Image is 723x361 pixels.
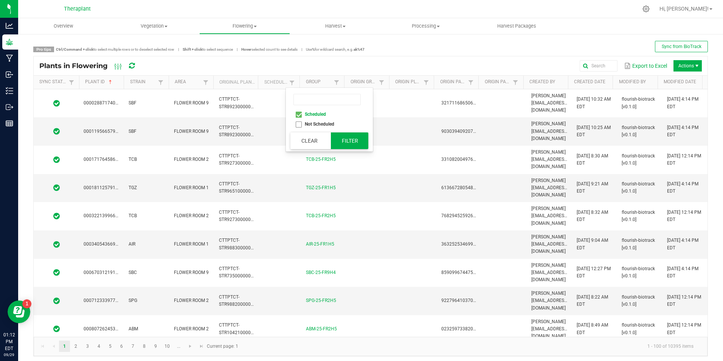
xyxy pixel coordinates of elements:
span: [DATE] 12:14 PM EDT [667,153,701,166]
span: ABM [129,326,138,331]
span: Theraplant [64,6,91,12]
a: Page 8 [139,341,150,352]
a: Flowering [199,18,290,34]
a: Modified DateSortable [664,79,700,85]
span: 6136672805487916 [441,185,484,190]
span: [DATE] 4:14 PM EDT [667,125,698,137]
span: FLOWER ROOM 9 [174,270,209,275]
span: Hi, [PERSON_NAME]! [659,6,709,12]
a: Page 1 [59,341,70,352]
a: Harvest Packages [471,18,562,34]
span: 3217116865064080 [441,100,484,106]
span: CTTPTCT-STR892300000008 [219,96,259,109]
a: TCB-25-FR2H5 [306,213,336,218]
a: Page 3 [82,341,93,352]
span: TCB [129,213,137,218]
inline-svg: Inventory [6,87,13,95]
span: [DATE] 4:14 PM EDT [667,96,698,109]
a: Overview [18,18,109,34]
span: flourish-biotrack [v0.1.0] [622,238,655,250]
a: Page 4 [93,341,104,352]
span: CTTPTCT-STR927300000022 [219,210,259,222]
a: GroupSortable [306,79,332,85]
span: In Sync [53,128,60,135]
span: CTTPTCT-STR988300000021 [219,238,259,250]
span: In Sync [53,325,60,333]
div: Manage settings [641,5,651,12]
span: 0001717645860029 [84,157,126,162]
a: Page 2 [70,341,81,352]
span: FLOWER ROOM 1 [174,185,209,190]
a: Page 7 [127,341,138,352]
kendo-pager-info: 1 - 100 of 10395 items [243,340,700,353]
th: Scheduled [258,76,299,89]
span: Overview [43,23,83,30]
a: Filter [422,78,431,87]
strong: ak%47 [354,47,365,51]
span: TGZ [129,185,137,190]
span: Processing [381,23,471,30]
span: 7682945259267696 [441,213,484,218]
a: Page 11 [173,341,184,352]
a: Origin Package IDSortable [440,79,467,85]
span: Harvest [290,23,380,30]
span: 9030394092078442 [441,129,484,134]
span: Vegetation [109,23,199,30]
a: Filter [67,78,76,87]
a: Filter [156,78,165,87]
span: AIR [129,241,135,247]
span: Flowering [200,23,290,30]
button: Sync from BioTrack [655,41,708,52]
div: Plants in Flowering [39,59,148,72]
a: Origin GroupSortable [351,79,377,85]
span: [DATE] 10:25 AM EDT [577,125,611,137]
button: Export to Excel [622,59,669,72]
a: SBC-25-FR9H4 [306,270,336,275]
strong: Shift + click [183,47,202,51]
a: Created BySortable [529,79,565,85]
li: Actions [673,60,702,72]
span: 0232597338201698 [441,326,484,331]
span: 8590996744756067 [441,270,484,275]
span: 0006703121919299 [84,270,126,275]
inline-svg: Manufacturing [6,54,13,62]
span: flourish-biotrack [v0.1.0] [622,266,655,279]
span: 0000288717404358 [84,100,126,106]
span: [PERSON_NAME][EMAIL_ADDRESS][DOMAIN_NAME] [531,93,568,113]
span: [DATE] 12:14 PM EDT [667,322,701,335]
span: FLOWER ROOM 9 [174,100,209,106]
a: Page 5 [105,341,116,352]
span: In Sync [53,184,60,191]
a: AIR-25-FR1H5 [306,241,334,247]
a: Filter [466,78,475,87]
span: In Sync [53,212,60,220]
span: CTTPTCT-STR988200000016 [219,294,259,307]
a: Go to the last page [196,341,207,352]
span: [DATE] 8:30 AM EDT [577,153,608,166]
a: Sync StatusSortable [39,79,67,85]
span: selected count to see details [241,47,298,51]
a: Origin Package Lot NumberSortable [485,79,511,85]
span: Go to the next page [187,343,193,349]
span: 0003405436698133 [84,241,126,247]
span: [DATE] 8:22 AM EDT [577,294,608,307]
kendo-pager: Current page: 1 [34,337,707,356]
span: [DATE] 12:14 PM EDT [667,210,701,222]
a: Filter [201,78,210,87]
span: 3632525346991655 [441,241,484,247]
span: 0007123339773749 [84,298,126,303]
inline-svg: Grow [6,38,13,46]
a: Filter [377,78,386,87]
span: Use for wildcard search, e.g. [306,47,365,51]
span: Sortable [107,79,113,85]
a: ABM-25-FR2H5 [306,326,337,331]
span: CTTPTCT-STR892300000004 [219,125,259,137]
span: [PERSON_NAME][EMAIL_ADDRESS][DOMAIN_NAME] [531,291,568,310]
span: [PERSON_NAME][EMAIL_ADDRESS][DOMAIN_NAME] [531,234,568,254]
a: Origin PlantSortable [395,79,422,85]
span: CTTPTCT-STR735000000023 [219,266,259,279]
span: [DATE] 4:14 PM EDT [667,181,698,194]
p: 01:12 PM EDT [3,331,15,352]
button: Clear [290,132,328,149]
